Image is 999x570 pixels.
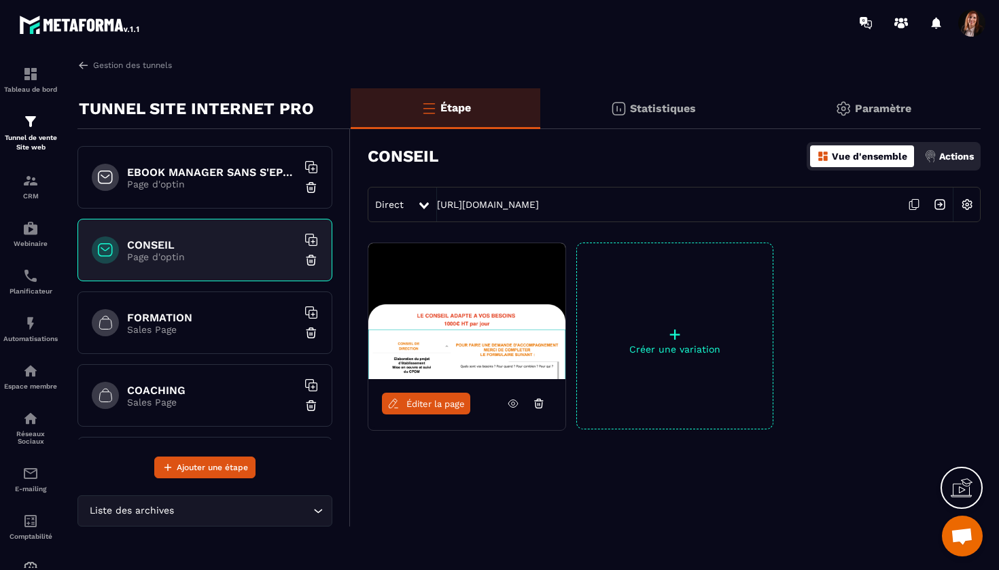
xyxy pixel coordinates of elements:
[927,192,953,217] img: arrow-next.bcc2205e.svg
[3,430,58,445] p: Réseaux Sociaux
[79,95,314,122] p: TUNNEL SITE INTERNET PRO
[3,56,58,103] a: formationformationTableau de bord
[3,455,58,503] a: emailemailE-mailing
[3,503,58,550] a: accountantaccountantComptabilité
[939,151,974,162] p: Actions
[22,513,39,529] img: accountant
[127,311,297,324] h6: FORMATION
[406,399,465,409] span: Éditer la page
[177,461,248,474] span: Ajouter une étape
[154,457,256,478] button: Ajouter une étape
[127,166,297,179] h6: EBOOK MANAGER SANS S'EPUISER OFFERT
[3,287,58,295] p: Planificateur
[3,485,58,493] p: E-mailing
[942,516,983,556] div: Ouvrir le chat
[3,400,58,455] a: social-networksocial-networkRéseaux Sociaux
[375,199,404,210] span: Direct
[77,495,332,527] div: Search for option
[127,238,297,251] h6: CONSEIL
[3,257,58,305] a: schedulerschedulerPlanificateur
[832,151,907,162] p: Vue d'ensemble
[610,101,627,117] img: stats.20deebd0.svg
[3,192,58,200] p: CRM
[855,102,911,115] p: Paramètre
[22,173,39,189] img: formation
[77,59,90,71] img: arrow
[22,410,39,427] img: social-network
[3,533,58,540] p: Comptabilité
[382,393,470,414] a: Éditer la page
[3,353,58,400] a: automationsautomationsEspace membre
[304,181,318,194] img: trash
[3,240,58,247] p: Webinaire
[3,103,58,162] a: formationformationTunnel de vente Site web
[924,150,936,162] img: actions.d6e523a2.png
[577,344,773,355] p: Créer une variation
[437,199,539,210] a: [URL][DOMAIN_NAME]
[630,102,696,115] p: Statistiques
[127,384,297,397] h6: COACHING
[77,59,172,71] a: Gestion des tunnels
[440,101,471,114] p: Étape
[817,150,829,162] img: dashboard-orange.40269519.svg
[3,305,58,353] a: automationsautomationsAutomatisations
[19,12,141,37] img: logo
[3,86,58,93] p: Tableau de bord
[22,66,39,82] img: formation
[577,325,773,344] p: +
[22,220,39,236] img: automations
[86,503,177,518] span: Liste des archives
[304,399,318,412] img: trash
[3,210,58,257] a: automationsautomationsWebinaire
[22,465,39,482] img: email
[177,503,310,518] input: Search for option
[127,251,297,262] p: Page d'optin
[3,335,58,342] p: Automatisations
[421,100,437,116] img: bars-o.4a397970.svg
[368,243,565,379] img: image
[3,162,58,210] a: formationformationCRM
[368,147,438,166] h3: CONSEIL
[127,179,297,190] p: Page d'optin
[954,192,980,217] img: setting-w.858f3a88.svg
[127,397,297,408] p: Sales Page
[3,382,58,390] p: Espace membre
[304,253,318,267] img: trash
[22,315,39,332] img: automations
[22,113,39,130] img: formation
[127,324,297,335] p: Sales Page
[22,268,39,284] img: scheduler
[3,133,58,152] p: Tunnel de vente Site web
[22,363,39,379] img: automations
[835,101,852,117] img: setting-gr.5f69749f.svg
[304,326,318,340] img: trash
